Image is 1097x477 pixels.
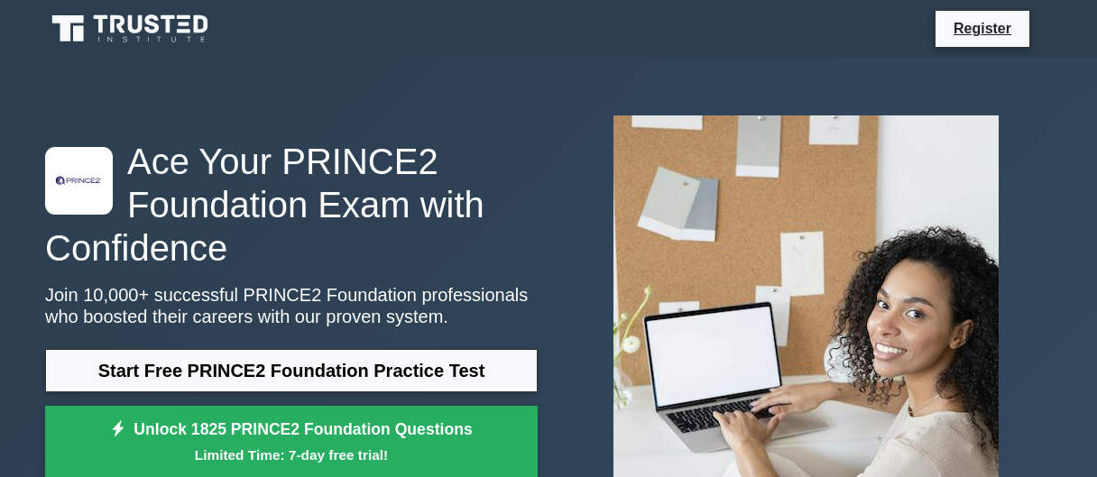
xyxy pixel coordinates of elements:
[68,445,515,465] small: Limited Time: 7-day free trial!
[45,284,538,327] p: Join 10,000+ successful PRINCE2 Foundation professionals who boosted their careers with our prove...
[45,140,538,270] h1: Ace Your PRINCE2 Foundation Exam with Confidence
[943,17,1022,40] a: Register
[45,349,538,392] a: Start Free PRINCE2 Foundation Practice Test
